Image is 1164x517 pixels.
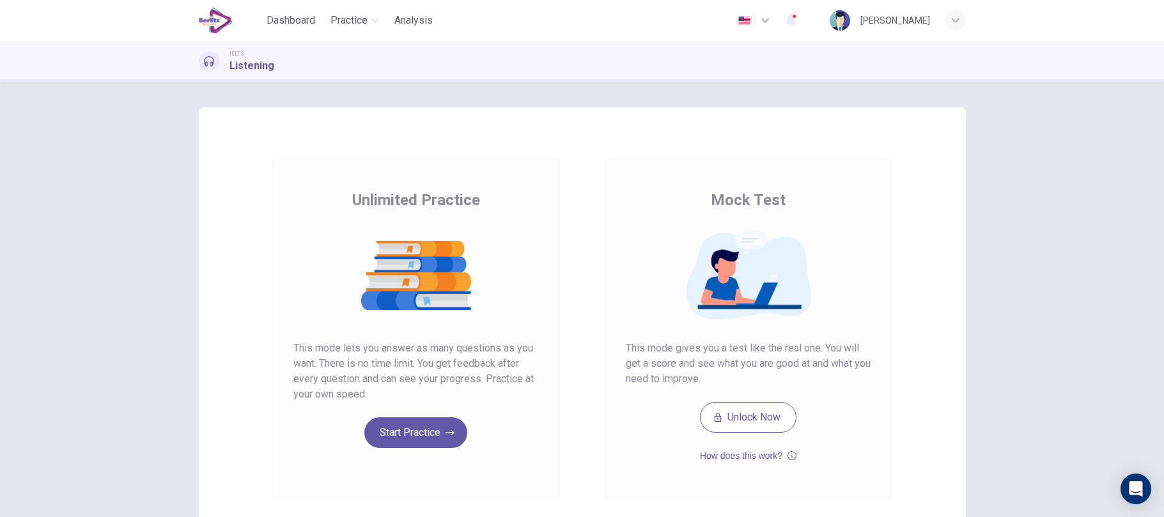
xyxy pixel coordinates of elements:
button: Analysis [389,9,438,32]
span: Unlimited Practice [352,190,480,210]
button: How does this work? [700,448,796,463]
span: IELTS [229,49,244,58]
span: Dashboard [267,13,315,28]
a: EduSynch logo [199,8,262,33]
span: This mode gives you a test like the real one. You will get a score and see what you are good at a... [626,341,871,387]
div: [PERSON_NAME] [860,13,930,28]
img: EduSynch logo [199,8,233,33]
span: Practice [330,13,368,28]
span: Analysis [394,13,433,28]
span: Mock Test [711,190,786,210]
div: Open Intercom Messenger [1121,474,1151,504]
button: Dashboard [261,9,320,32]
span: This mode lets you answer as many questions as you want. There is no time limit. You get feedback... [293,341,539,402]
img: en [736,16,752,26]
button: Start Practice [364,417,467,448]
button: Practice [325,9,384,32]
img: Profile picture [830,10,850,31]
h1: Listening [229,58,274,73]
button: Unlock Now [700,402,796,433]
